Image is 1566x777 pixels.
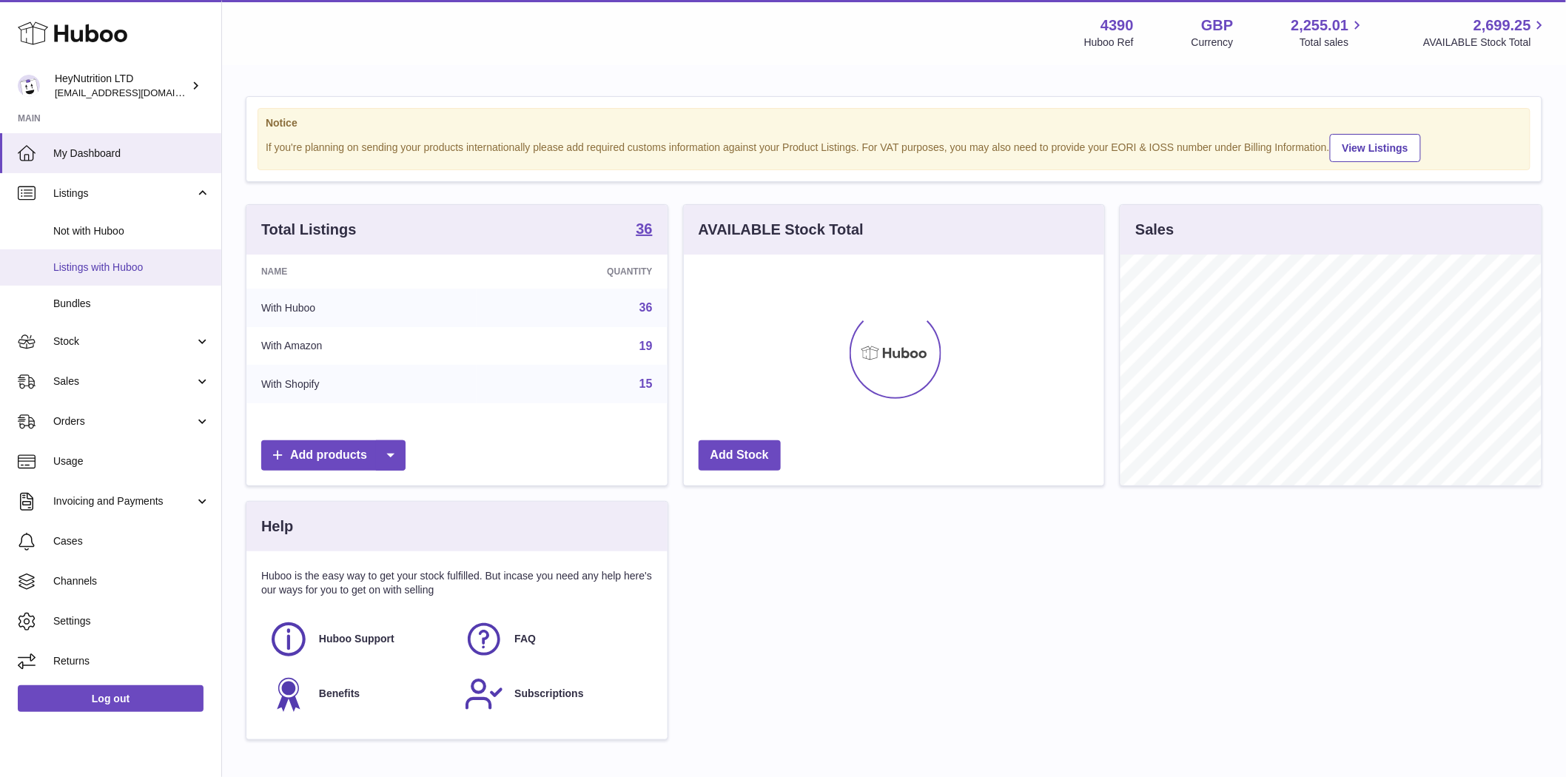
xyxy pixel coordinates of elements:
[53,374,195,388] span: Sales
[246,289,477,327] td: With Huboo
[261,517,293,536] h3: Help
[53,494,195,508] span: Invoicing and Payments
[639,340,653,352] a: 19
[53,186,195,201] span: Listings
[514,687,583,701] span: Subscriptions
[53,224,210,238] span: Not with Huboo
[639,377,653,390] a: 15
[261,440,406,471] a: Add products
[53,297,210,311] span: Bundles
[639,301,653,314] a: 36
[53,260,210,275] span: Listings with Huboo
[514,632,536,646] span: FAQ
[246,327,477,366] td: With Amazon
[261,569,653,597] p: Huboo is the easy way to get your stock fulfilled. But incase you need any help here's our ways f...
[1084,36,1134,50] div: Huboo Ref
[53,654,210,668] span: Returns
[464,674,645,714] a: Subscriptions
[1100,16,1134,36] strong: 4390
[1192,36,1234,50] div: Currency
[636,221,652,236] strong: 36
[53,454,210,468] span: Usage
[55,87,218,98] span: [EMAIL_ADDRESS][DOMAIN_NAME]
[246,365,477,403] td: With Shopify
[1330,134,1421,162] a: View Listings
[18,685,204,712] a: Log out
[1300,36,1365,50] span: Total sales
[319,687,360,701] span: Benefits
[699,220,864,240] h3: AVAILABLE Stock Total
[18,75,40,97] img: internalAdmin-4390@internal.huboo.com
[53,534,210,548] span: Cases
[1291,16,1366,50] a: 2,255.01 Total sales
[246,255,477,289] th: Name
[1423,16,1548,50] a: 2,699.25 AVAILABLE Stock Total
[266,116,1522,130] strong: Notice
[1473,16,1531,36] span: 2,699.25
[319,632,394,646] span: Huboo Support
[1135,220,1174,240] h3: Sales
[266,132,1522,162] div: If you're planning on sending your products internationally please add required customs informati...
[53,334,195,349] span: Stock
[269,674,449,714] a: Benefits
[55,72,188,100] div: HeyNutrition LTD
[53,574,210,588] span: Channels
[261,220,357,240] h3: Total Listings
[53,614,210,628] span: Settings
[699,440,781,471] a: Add Stock
[1423,36,1548,50] span: AVAILABLE Stock Total
[269,619,449,659] a: Huboo Support
[53,147,210,161] span: My Dashboard
[1291,16,1349,36] span: 2,255.01
[477,255,667,289] th: Quantity
[53,414,195,428] span: Orders
[636,221,652,239] a: 36
[1201,16,1233,36] strong: GBP
[464,619,645,659] a: FAQ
